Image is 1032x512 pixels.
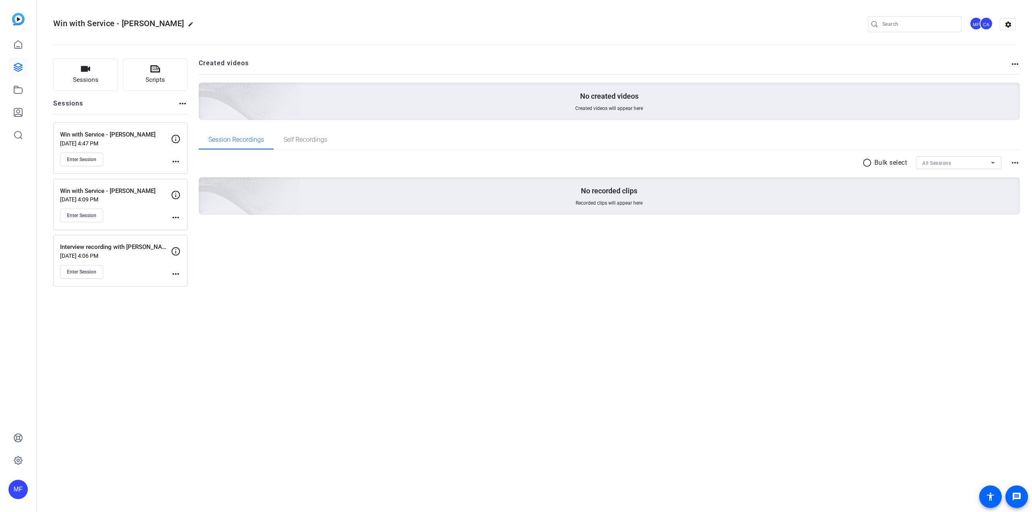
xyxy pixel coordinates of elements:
[60,187,171,196] p: Win with Service - [PERSON_NAME]
[67,156,96,163] span: Enter Session
[580,91,639,101] p: No created videos
[12,13,25,25] img: blue-gradient.svg
[199,58,1011,74] h2: Created videos
[60,196,171,203] p: [DATE] 4:09 PM
[67,212,96,219] span: Enter Session
[575,105,643,112] span: Created videos will appear here
[67,269,96,275] span: Enter Session
[60,253,171,259] p: [DATE] 4:06 PM
[108,3,301,178] img: Creted videos background
[171,269,181,279] mat-icon: more_horiz
[60,153,103,166] button: Enter Session
[283,137,327,143] span: Self Recordings
[970,17,983,30] div: MF
[208,137,264,143] span: Session Recordings
[53,58,118,91] button: Sessions
[60,140,171,147] p: [DATE] 4:47 PM
[862,158,874,168] mat-icon: radio_button_unchecked
[146,75,165,85] span: Scripts
[986,492,995,502] mat-icon: accessibility
[970,17,984,31] ngx-avatar: Mona Freund
[60,130,171,139] p: Win with Service - [PERSON_NAME]
[1010,59,1020,69] mat-icon: more_horiz
[980,17,994,31] ngx-avatar: Cherith Andes
[123,58,188,91] button: Scripts
[8,480,28,499] div: MF
[73,75,98,85] span: Sessions
[922,160,951,166] span: All Sessions
[171,157,181,166] mat-icon: more_horiz
[171,213,181,222] mat-icon: more_horiz
[178,99,187,108] mat-icon: more_horiz
[1000,19,1016,31] mat-icon: settings
[1010,158,1020,168] mat-icon: more_horiz
[980,17,993,30] div: CA
[576,200,643,206] span: Recorded clips will appear here
[874,158,907,168] p: Bulk select
[60,209,103,222] button: Enter Session
[108,97,301,272] img: embarkstudio-empty-session.png
[53,19,184,28] span: Win with Service - [PERSON_NAME]
[581,186,637,196] p: No recorded clips
[60,243,171,252] p: Interview recording with [PERSON_NAME]
[60,265,103,279] button: Enter Session
[188,21,198,31] mat-icon: edit
[1012,492,1022,502] mat-icon: message
[882,19,955,29] input: Search
[53,99,83,114] h2: Sessions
